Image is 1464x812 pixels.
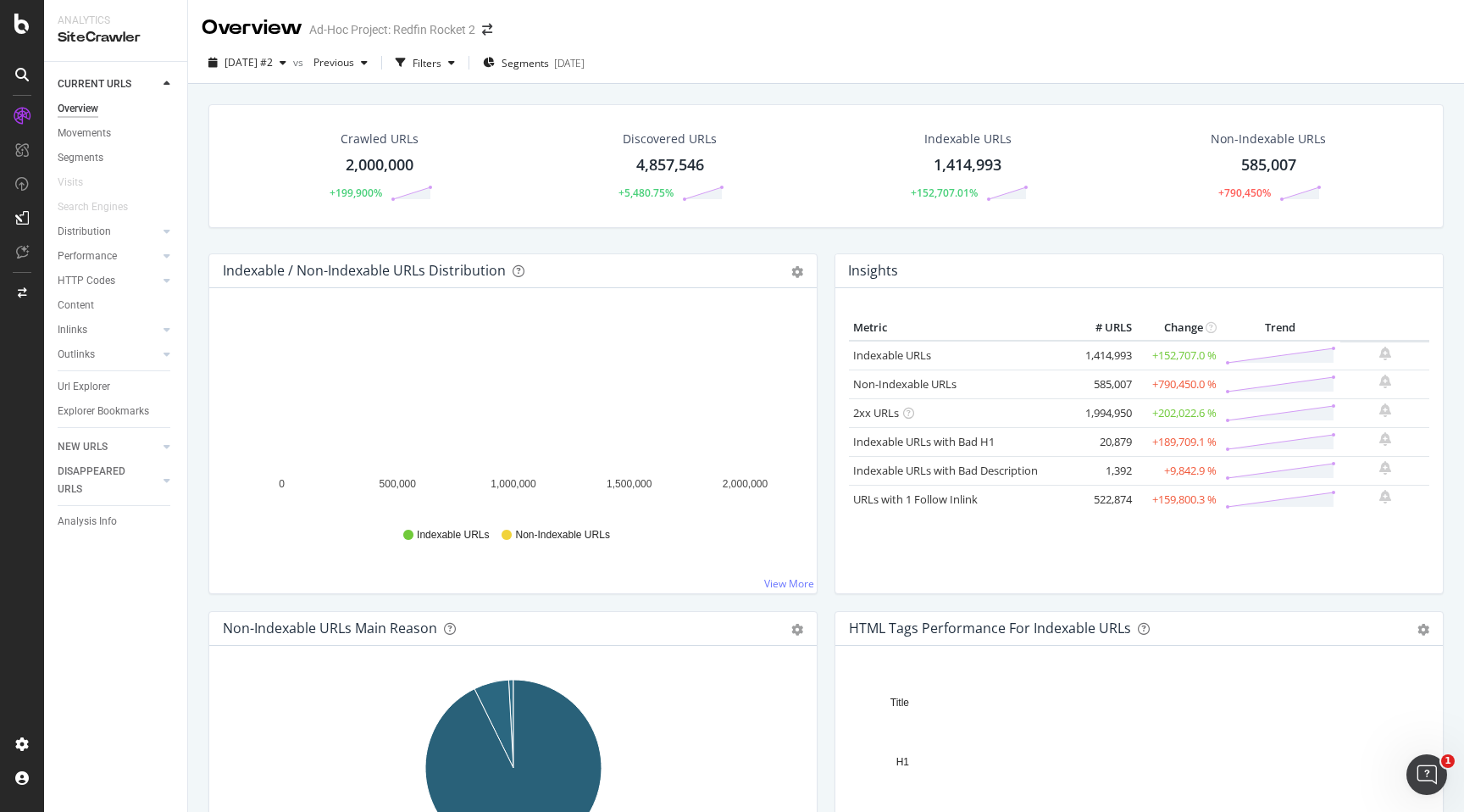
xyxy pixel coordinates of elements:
[58,75,131,93] div: CURRENT URLS
[58,125,175,142] a: Movements
[791,266,803,278] div: gear
[223,620,437,637] div: Non-Indexable URLs Main Reason
[1218,186,1271,200] div: +790,450%
[58,513,117,531] div: Analysis Info
[554,56,585,70] div: [DATE]
[607,478,652,490] text: 1,500,000
[1379,461,1391,475] div: bell-plus
[924,131,1012,147] div: Indexable URLs
[58,198,128,216] div: Search Engines
[1211,131,1326,147] div: Non-Indexable URLs
[380,478,417,490] text: 500,000
[1068,315,1136,341] th: # URLS
[853,376,957,392] a: Non-Indexable URLs
[1441,754,1455,768] span: 1
[482,24,492,36] div: arrow-right-arrow-left
[1136,485,1221,514] td: +159,800.3 %
[1406,754,1447,795] iframe: Intercom live chat
[58,272,158,290] a: HTTP Codes
[848,259,898,282] h4: Insights
[58,149,103,167] div: Segments
[58,403,149,420] div: Explorer Bookmarks
[1136,370,1221,398] td: +790,450.0 %
[58,403,175,420] a: Explorer Bookmarks
[225,55,273,70] span: 2025 Aug. 22nd #2
[623,131,717,147] div: Discovered URLs
[1136,341,1221,370] td: +152,707.0 %
[309,21,475,38] div: Ad-Hoc Project: Redfin Rocket 2
[1136,315,1221,341] th: Change
[1379,432,1391,446] div: bell-plus
[853,463,1038,478] a: Indexable URLs with Bad Description
[849,315,1068,341] th: Metric
[636,154,704,176] div: 4,857,546
[853,405,899,420] a: 2xx URLs
[389,49,462,76] button: Filters
[58,174,100,192] a: Visits
[223,315,803,512] svg: A chart.
[1136,398,1221,427] td: +202,022.6 %
[417,528,489,542] span: Indexable URLs
[223,262,506,279] div: Indexable / Non-Indexable URLs Distribution
[1379,403,1391,417] div: bell-plus
[764,576,814,591] a: View More
[791,624,803,636] div: gear
[58,463,158,498] a: DISAPPEARED URLS
[853,348,931,363] a: Indexable URLs
[279,478,285,490] text: 0
[307,55,354,70] span: Previous
[58,297,175,314] a: Content
[58,346,158,364] a: Outlinks
[853,434,995,449] a: Indexable URLs with Bad H1
[202,49,293,76] button: [DATE] #2
[1221,315,1340,341] th: Trend
[1068,370,1136,398] td: 585,007
[58,247,117,265] div: Performance
[58,14,174,28] div: Analytics
[58,438,108,456] div: NEW URLS
[58,223,111,241] div: Distribution
[58,463,143,498] div: DISAPPEARED URLS
[502,56,549,70] span: Segments
[618,186,674,200] div: +5,480.75%
[58,438,158,456] a: NEW URLS
[341,131,419,147] div: Crawled URLs
[1417,624,1429,636] div: gear
[1136,456,1221,485] td: +9,842.9 %
[1068,398,1136,427] td: 1,994,950
[58,297,94,314] div: Content
[58,321,158,339] a: Inlinks
[853,492,978,507] a: URLs with 1 Follow Inlink
[1068,485,1136,514] td: 522,874
[346,154,413,176] div: 2,000,000
[58,321,87,339] div: Inlinks
[1379,347,1391,360] div: bell-plus
[413,56,441,70] div: Filters
[723,478,768,490] text: 2,000,000
[58,346,95,364] div: Outlinks
[58,28,174,47] div: SiteCrawler
[491,478,536,490] text: 1,000,000
[911,186,978,200] div: +152,707.01%
[890,697,910,709] text: Title
[58,149,175,167] a: Segments
[58,378,110,396] div: Url Explorer
[58,513,175,531] a: Analysis Info
[58,378,175,396] a: Url Explorer
[330,186,382,200] div: +199,900%
[1379,490,1391,503] div: bell-plus
[58,198,145,216] a: Search Engines
[58,100,98,118] div: Overview
[1068,341,1136,370] td: 1,414,993
[58,125,111,142] div: Movements
[476,49,591,76] button: Segments[DATE]
[293,55,307,70] span: vs
[1068,427,1136,456] td: 20,879
[896,756,910,768] text: H1
[58,75,158,93] a: CURRENT URLS
[202,14,302,42] div: Overview
[1241,154,1296,176] div: 585,007
[1068,456,1136,485] td: 1,392
[849,620,1131,637] div: HTML Tags Performance for Indexable URLs
[1136,427,1221,456] td: +189,709.1 %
